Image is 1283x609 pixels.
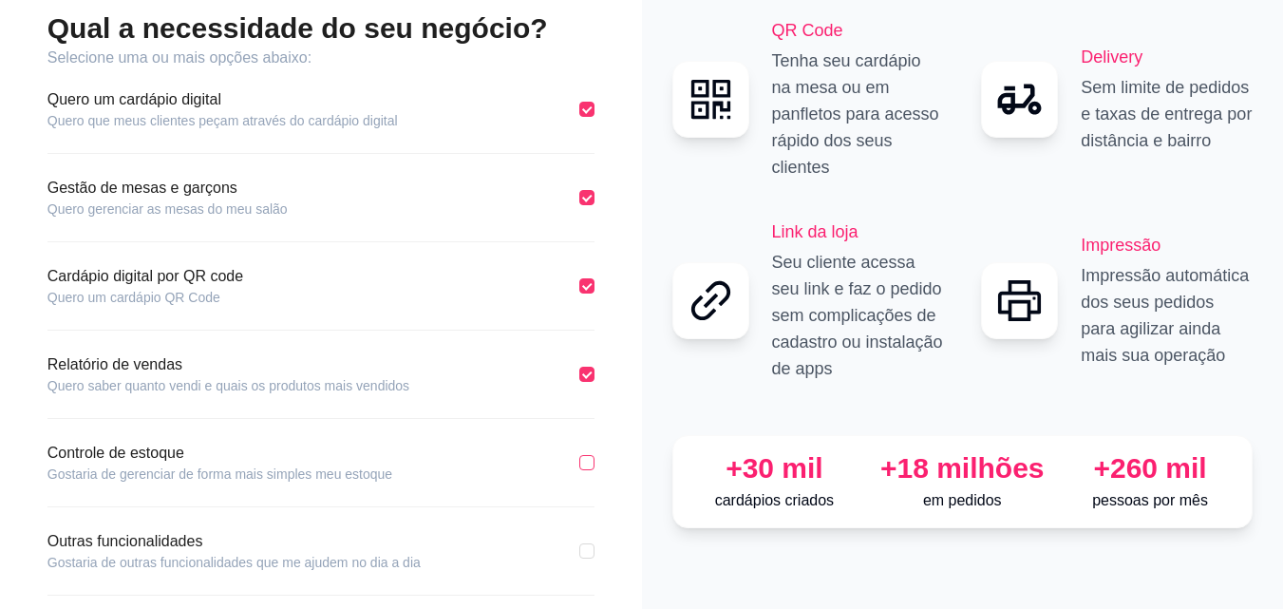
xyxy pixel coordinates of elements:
article: Relatório de vendas [47,353,409,376]
article: Quero que meus clientes peçam através do cardápio digital [47,111,398,130]
p: pessoas por mês [1064,489,1236,512]
article: Quero um cardápio digital [47,88,398,111]
p: cardápios criados [689,489,861,512]
h2: Impressão [1081,232,1253,258]
div: +260 mil [1064,451,1236,485]
h2: QR Code [772,17,944,44]
h2: Qual a necessidade do seu negócio? [47,10,594,47]
article: Quero saber quanto vendi e quais os produtos mais vendidos [47,376,409,395]
p: Tenha seu cardápio na mesa ou em panfletos para acesso rápido dos seus clientes [772,48,944,181]
article: Outras funcionalidades [47,530,421,553]
article: Controle de estoque [47,442,392,465]
article: Selecione uma ou mais opções abaixo: [47,47,594,69]
article: Quero gerenciar as mesas do meu salão [47,200,288,219]
p: Seu cliente acessa seu link e faz o pedido sem complicações de cadastro ou instalação de apps [772,249,944,382]
article: Gostaria de gerenciar de forma mais simples meu estoque [47,465,392,484]
article: Gestão de mesas e garçons [47,177,288,200]
h2: Link da loja [772,219,944,245]
p: Sem limite de pedidos e taxas de entrega por distância e bairro [1081,74,1253,154]
div: +18 milhões [876,451,1048,485]
article: Cardápio digital por QR code [47,265,243,288]
article: Quero um cardápio QR Code [47,288,243,307]
article: Gostaria de outras funcionalidades que me ajudem no dia a dia [47,553,421,572]
div: +30 mil [689,451,861,485]
p: Impressão automática dos seus pedidos para agilizar ainda mais sua operação [1081,262,1253,369]
h2: Delivery [1081,44,1253,70]
p: em pedidos [876,489,1048,512]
